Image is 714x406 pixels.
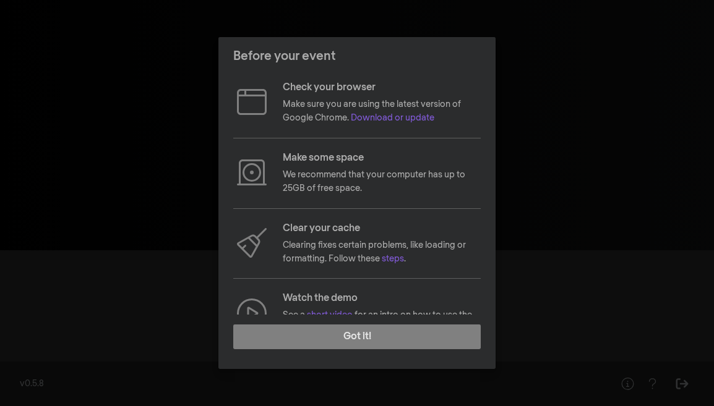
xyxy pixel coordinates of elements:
p: Watch the demo [283,291,481,306]
p: See a for an intro on how to use the Kinema Offline Player. [283,308,481,336]
a: Download or update [351,114,434,122]
button: Got it! [233,324,481,349]
p: Clear your cache [283,221,481,236]
p: Make some space [283,151,481,166]
p: Check your browser [283,80,481,95]
p: We recommend that your computer has up to 25GB of free space. [283,168,481,196]
p: Clearing fixes certain problems, like loading or formatting. Follow these . [283,239,481,266]
a: short video [307,311,353,319]
a: steps [382,255,404,263]
p: Make sure you are using the latest version of Google Chrome. [283,98,481,125]
header: Before your event [218,37,496,75]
